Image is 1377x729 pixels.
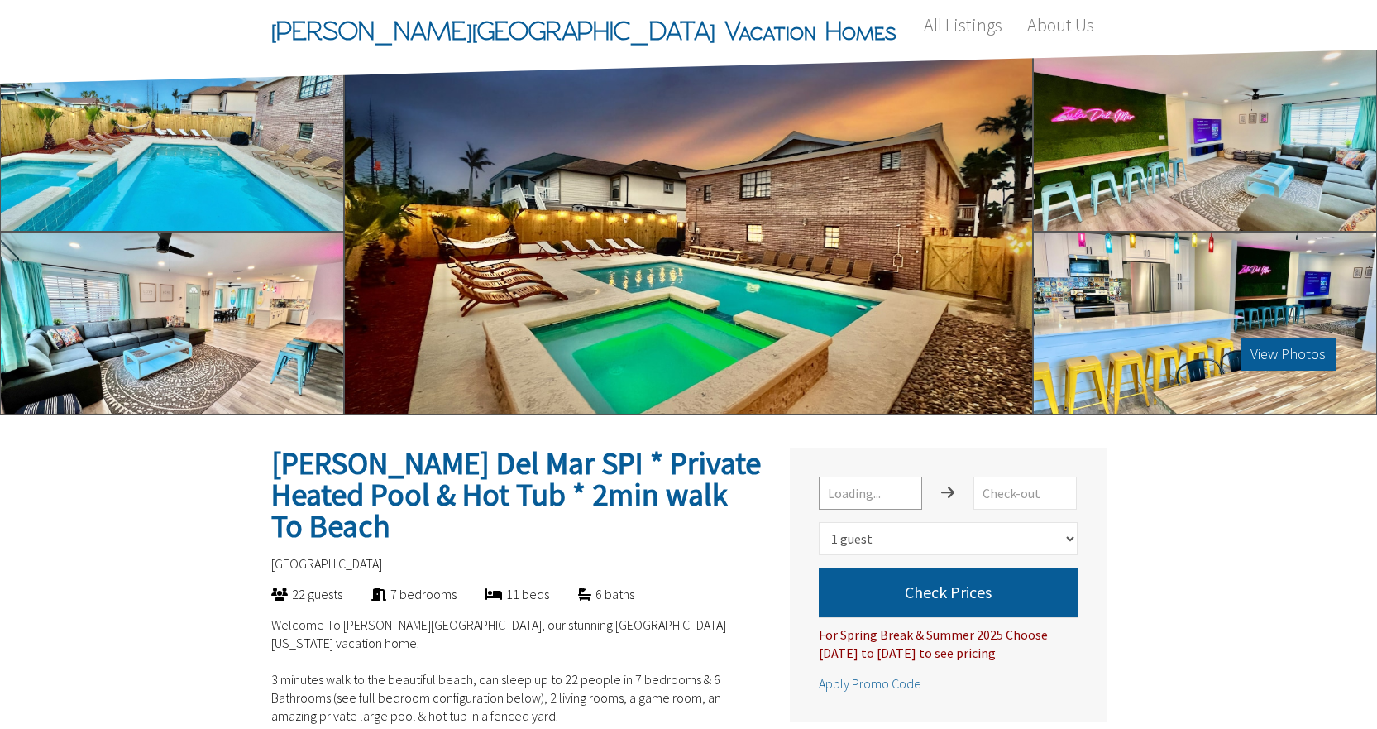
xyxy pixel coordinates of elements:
[271,448,761,542] h2: [PERSON_NAME] Del Mar SPI * Private Heated Pool & Hot Tub * 2min walk To Beach
[1241,338,1336,371] button: View Photos
[457,585,549,603] div: 11 beds
[342,585,457,603] div: 7 bedrooms
[271,555,382,572] span: [GEOGRAPHIC_DATA]
[242,585,342,603] div: 22 guests
[819,568,1078,617] button: Check Prices
[819,617,1078,662] div: For Spring Break & Summer 2025 Choose [DATE] to [DATE] to see pricing
[819,477,922,510] input: Loading...
[819,675,921,692] span: Apply Promo Code
[549,585,634,603] div: 6 baths
[973,477,1077,510] input: Check-out
[271,6,896,55] span: [PERSON_NAME][GEOGRAPHIC_DATA] Vacation Homes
